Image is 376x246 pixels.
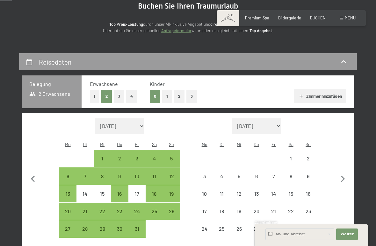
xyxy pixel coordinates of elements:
div: Anreise nicht möglich [213,203,230,220]
div: 19 [163,191,179,207]
div: 28 [77,226,93,242]
div: Mon Oct 13 2025 [59,185,76,202]
div: Anreise möglich [128,203,146,220]
div: Tue Nov 11 2025 [213,185,230,202]
div: 6 [60,174,76,190]
div: Anreise nicht möglich [300,150,317,167]
div: 11 [214,191,230,207]
div: Tue Oct 14 2025 [76,185,94,202]
div: 27 [60,226,76,242]
div: Thu Oct 30 2025 [111,220,128,237]
div: Sun Oct 19 2025 [163,185,180,202]
button: 4 [126,90,137,103]
div: Fri Nov 21 2025 [265,203,282,220]
div: Fri Nov 14 2025 [265,185,282,202]
div: Fri Oct 24 2025 [128,203,146,220]
abbr: Donnerstag [117,142,122,147]
div: Anreise nicht möglich [196,203,213,220]
abbr: Dienstag [220,142,224,147]
div: 8 [94,174,110,190]
div: Wed Oct 08 2025 [94,167,111,185]
div: 11 [146,174,162,190]
div: 1 [283,156,299,172]
div: Thu Nov 13 2025 [248,185,265,202]
div: Fri Oct 31 2025 [128,220,146,237]
div: 20 [60,209,76,225]
div: 25 [146,209,162,225]
span: Menü [345,15,356,20]
div: Anreise nicht möglich [300,203,317,220]
div: 27 [248,226,264,242]
strong: Top Angebot. [249,28,273,33]
div: 26 [231,226,247,242]
div: Mon Oct 27 2025 [59,220,76,237]
div: Mon Oct 06 2025 [59,167,76,185]
div: Sat Nov 08 2025 [282,167,300,185]
div: 8 [283,174,299,190]
div: Tue Nov 18 2025 [213,203,230,220]
div: Anreise möglich [163,203,180,220]
div: Fri Nov 07 2025 [265,167,282,185]
div: Anreise möglich [146,150,163,167]
div: Tue Nov 25 2025 [213,220,230,237]
div: Sun Oct 26 2025 [163,203,180,220]
button: 1 [90,90,100,103]
p: durch unser All-inklusive Angebot und zum ! Oder nutzen Sie unser schnelles wir melden uns gleich... [61,21,315,34]
div: 14 [266,191,282,207]
div: Anreise möglich [146,185,163,202]
div: Thu Oct 02 2025 [111,150,128,167]
div: Anreise möglich [111,167,128,185]
div: Wed Nov 19 2025 [230,203,248,220]
div: Wed Nov 05 2025 [230,167,248,185]
div: Anreise nicht möglich [213,220,230,237]
div: Sun Nov 23 2025 [300,203,317,220]
button: 3 [114,90,124,103]
div: Mon Oct 20 2025 [59,203,76,220]
div: Anreise möglich [163,185,180,202]
div: 23 [300,209,316,225]
div: Anreise möglich [59,167,76,185]
div: Tue Oct 28 2025 [76,220,94,237]
div: 2 [112,156,127,172]
abbr: Montag [202,142,207,147]
div: Wed Oct 15 2025 [94,185,111,202]
div: Anreise möglich [163,167,180,185]
div: Anreise möglich [94,167,111,185]
div: Anreise möglich [94,150,111,167]
div: Thu Oct 23 2025 [111,203,128,220]
div: Anreise möglich [59,220,76,237]
span: Schnellanfrage [255,221,277,224]
div: Anreise nicht möglich [248,167,265,185]
div: Mon Nov 24 2025 [196,220,213,237]
abbr: Dienstag [83,142,87,147]
div: Anreise möglich [146,167,163,185]
div: 3 [129,156,145,172]
a: Premium Spa [245,15,269,20]
div: Sat Oct 04 2025 [146,150,163,167]
div: 25 [214,226,230,242]
div: Anreise möglich [59,203,76,220]
div: 10 [197,191,213,207]
div: 12 [163,174,179,190]
div: 23 [112,209,127,225]
div: Sun Nov 09 2025 [300,167,317,185]
div: Anreise möglich [146,203,163,220]
strong: direkt buchen [210,22,235,27]
a: Bildergalerie [278,15,301,20]
div: 19 [231,209,247,225]
abbr: Donnerstag [254,142,259,147]
span: 2 Erwachsene [29,90,70,97]
div: Sun Oct 12 2025 [163,167,180,185]
div: Wed Oct 22 2025 [94,203,111,220]
a: BUCHEN [310,15,326,20]
div: Anreise möglich [128,150,146,167]
div: Anreise möglich [163,150,180,167]
strong: besten Preis [243,22,266,27]
div: Anreise nicht möglich [196,167,213,185]
abbr: Mittwoch [237,142,241,147]
div: 2 [300,156,316,172]
div: Sat Nov 22 2025 [282,203,300,220]
div: Anreise möglich [59,185,76,202]
div: Tue Oct 07 2025 [76,167,94,185]
div: Wed Nov 12 2025 [230,185,248,202]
